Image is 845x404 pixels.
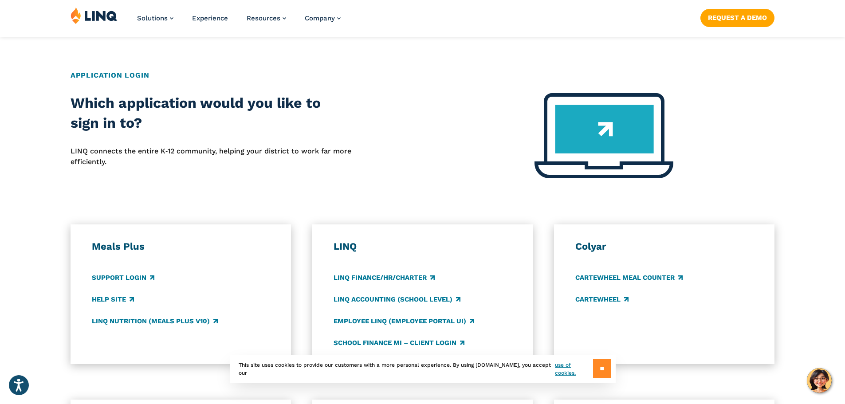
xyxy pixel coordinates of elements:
h2: Which application would you like to sign in to? [71,93,352,133]
h2: Application Login [71,70,774,81]
span: Resources [247,14,280,22]
h3: LINQ [334,240,512,253]
a: LINQ Accounting (school level) [334,294,460,304]
a: CARTEWHEEL Meal Counter [575,273,683,282]
h3: Meals Plus [92,240,270,253]
nav: Button Navigation [700,7,774,27]
a: LINQ Finance/HR/Charter [334,273,435,282]
span: Company [305,14,335,22]
a: Employee LINQ (Employee Portal UI) [334,316,474,326]
a: Help Site [92,294,134,304]
a: Resources [247,14,286,22]
p: LINQ connects the entire K‑12 community, helping your district to work far more efficiently. [71,146,352,168]
img: LINQ | K‑12 Software [71,7,118,24]
h3: Colyar [575,240,754,253]
a: Solutions [137,14,173,22]
a: Request a Demo [700,9,774,27]
nav: Primary Navigation [137,7,341,36]
div: This site uses cookies to provide our customers with a more personal experience. By using [DOMAIN... [230,355,616,383]
button: Hello, have a question? Let’s chat. [807,368,832,393]
a: Experience [192,14,228,22]
a: Company [305,14,341,22]
a: Support Login [92,273,154,282]
a: CARTEWHEEL [575,294,629,304]
span: Solutions [137,14,168,22]
a: use of cookies. [555,361,593,377]
a: LINQ Nutrition (Meals Plus v10) [92,316,218,326]
a: School Finance MI – Client Login [334,338,464,348]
